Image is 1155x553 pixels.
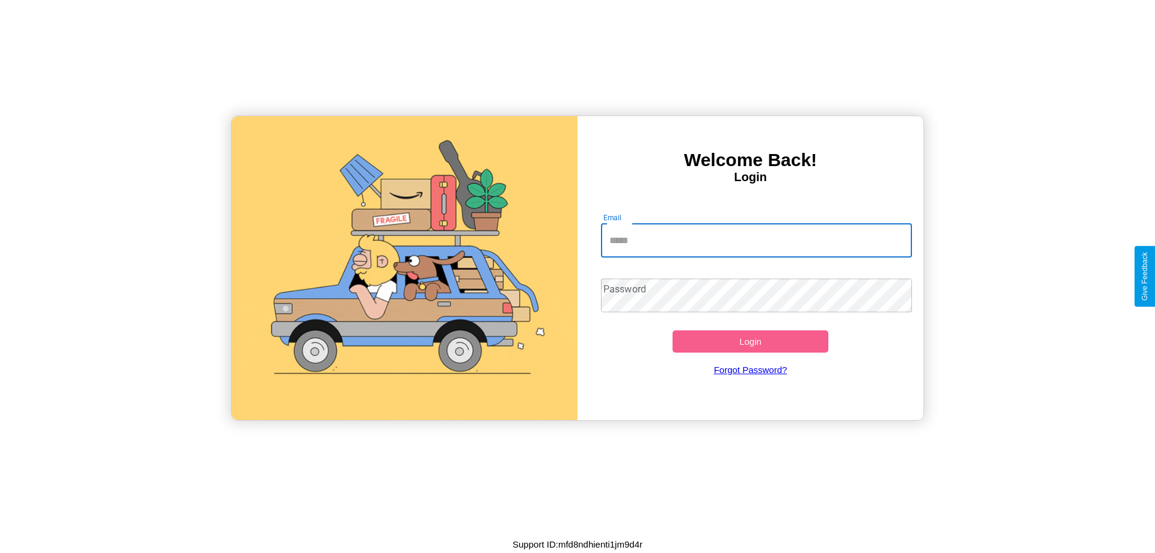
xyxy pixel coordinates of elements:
a: Forgot Password? [595,353,907,387]
h4: Login [577,170,923,184]
p: Support ID: mfd8ndhienti1jm9d4r [513,536,642,552]
label: Email [603,212,622,223]
div: Give Feedback [1141,252,1149,301]
img: gif [232,116,577,420]
button: Login [673,330,828,353]
h3: Welcome Back! [577,150,923,170]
